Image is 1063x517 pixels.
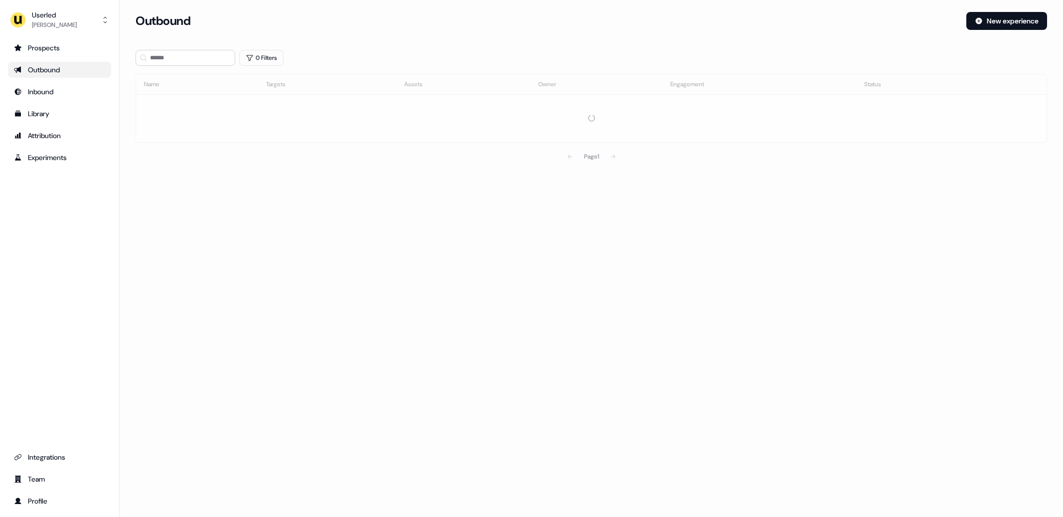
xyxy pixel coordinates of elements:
h3: Outbound [136,13,190,28]
div: Library [14,109,105,119]
a: Go to profile [8,493,111,509]
div: Outbound [14,65,105,75]
a: Go to team [8,471,111,487]
button: New experience [966,12,1047,30]
div: Attribution [14,131,105,141]
div: Inbound [14,87,105,97]
div: Userled [32,10,77,20]
button: 0 Filters [239,50,284,66]
a: Go to integrations [8,449,111,465]
div: Integrations [14,452,105,462]
div: [PERSON_NAME] [32,20,77,30]
a: Go to templates [8,106,111,122]
div: Experiments [14,153,105,163]
div: Profile [14,496,105,506]
a: Go to outbound experience [8,62,111,78]
div: Prospects [14,43,105,53]
a: Go to prospects [8,40,111,56]
a: Go to experiments [8,150,111,166]
button: Userled[PERSON_NAME] [8,8,111,32]
a: Go to attribution [8,128,111,144]
a: Go to Inbound [8,84,111,100]
div: Team [14,474,105,484]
